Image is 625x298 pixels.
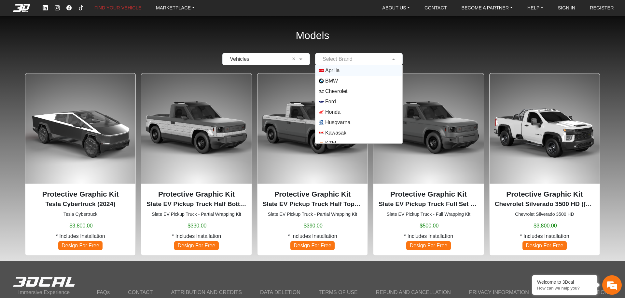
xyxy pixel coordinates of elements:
[319,68,324,73] img: Aprilia
[174,241,218,250] span: Design For Free
[489,73,600,255] div: Chevrolet Silverado 3500 HD
[522,241,567,250] span: Design For Free
[263,211,362,218] small: Slate EV Pickup Truck - Partial Wrapping Kit
[319,99,324,104] img: Ford
[525,3,546,13] a: HELP
[146,211,246,218] small: Slate EV Pickup Truck - Partial Wrapping Kit
[257,73,368,255] div: Slate EV Pickup Truck - Partial Wrapping Kit
[188,222,207,230] span: $330.00
[373,73,484,255] div: Slate EV Pickup Truck - Full Wrapping Kit
[172,232,221,240] span: * Includes Installation
[373,73,483,183] img: EV Pickup Truck Full Set2026
[56,232,105,240] span: * Includes Installation
[141,73,251,183] img: EV Pickup TruckHalf Bottom Set2026
[58,241,103,250] span: Design For Free
[146,189,246,200] p: Protective Graphic Kit
[325,139,336,147] span: KTM
[319,120,324,125] img: Husqvarna
[31,189,130,200] p: Protective Graphic Kit
[534,222,557,230] span: $3,800.00
[296,21,329,50] h2: Models
[69,222,92,230] span: $3,800.00
[315,65,403,144] ng-dropdown-panel: Options List
[555,3,578,13] a: SIGN IN
[141,73,252,255] div: Slate EV Pickup Truck - Partial Wrapping Kit
[319,78,324,84] img: BMW
[319,110,324,115] img: Honda
[257,73,368,183] img: EV Pickup TruckHalf Top Set2026
[325,129,347,137] span: Kawasaki
[319,89,324,94] img: Chevrolet
[290,241,335,250] span: Design For Free
[495,211,594,218] small: Chevrolet Silverado 3500 HD
[153,3,197,13] a: MARKETPLACE
[404,232,453,240] span: * Includes Installation
[92,3,144,13] a: FIND YOUR VEHICLE
[325,119,350,126] span: Husqvarna
[459,3,515,13] a: BECOME A PARTNER
[537,279,592,285] div: Welcome to 3Dcal
[304,222,323,230] span: $390.00
[288,232,337,240] span: * Includes Installation
[495,189,594,200] p: Protective Graphic Kit
[325,108,340,116] span: Honda
[325,98,336,106] span: Ford
[263,189,362,200] p: Protective Graphic Kit
[379,200,478,209] p: Slate EV Pickup Truck Full Set (2026)
[406,241,451,250] span: Design For Free
[319,141,324,146] img: KTM
[520,232,569,240] span: * Includes Installation
[25,73,136,255] div: Tesla Cybertruck
[325,87,347,95] span: Chevrolet
[495,200,594,209] p: Chevrolet Silverado 3500 HD (2020-2023)
[13,289,75,296] p: Immersive Experience
[292,55,298,63] span: Clean Field
[422,3,449,13] a: CONTACT
[319,130,324,136] img: Kawasaki
[379,189,478,200] p: Protective Graphic Kit
[31,200,130,209] p: Tesla Cybertruck (2024)
[420,222,439,230] span: $500.00
[325,77,338,85] span: BMW
[490,73,600,183] img: Silverado 3500 HDnull2020-2023
[263,200,362,209] p: Slate EV Pickup Truck Half Top Set (2026)
[146,200,246,209] p: Slate EV Pickup Truck Half Bottom Set (2026)
[31,211,130,218] small: Tesla Cybertruck
[380,3,412,13] a: ABOUT US
[325,67,340,74] span: Aprilia
[25,73,135,183] img: Cybertrucknull2024
[379,211,478,218] small: Slate EV Pickup Truck - Full Wrapping Kit
[537,286,592,291] p: How can we help you?
[587,3,617,13] a: REGISTER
